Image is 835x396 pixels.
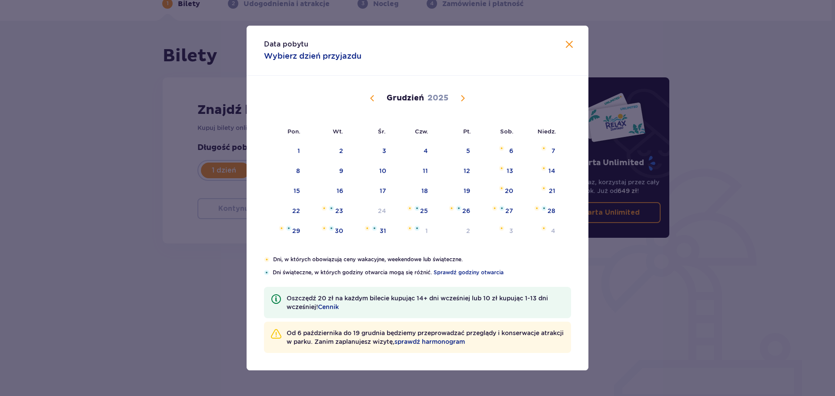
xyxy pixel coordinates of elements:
td: środa, 3 grudnia 2025 [349,142,392,161]
div: 27 [505,206,513,215]
div: 2 [466,226,470,235]
div: 10 [379,166,386,175]
img: Pomarańczowa gwiazdka [449,206,454,211]
button: Poprzedni miesiąc [367,93,377,103]
td: niedziela, 28 grudnia 2025 [519,202,561,221]
p: Data pobytu [264,40,308,49]
img: Pomarańczowa gwiazdka [279,226,284,231]
img: Pomarańczowa gwiazdka [264,257,270,262]
td: poniedziałek, 22 grudnia 2025 [264,202,306,221]
div: 23 [335,206,343,215]
td: piątek, 26 grudnia 2025 [434,202,476,221]
td: piątek, 12 grudnia 2025 [434,162,476,181]
div: 2 [339,146,343,155]
td: poniedziałek, 15 grudnia 2025 [264,182,306,201]
img: Pomarańczowa gwiazdka [364,226,370,231]
td: sobota, 3 stycznia 2026 [476,222,519,241]
div: 8 [296,166,300,175]
td: sobota, 13 grudnia 2025 [476,162,519,181]
td: wtorek, 30 grudnia 2025 [306,222,349,241]
div: 4 [551,226,555,235]
td: piątek, 19 grudnia 2025 [434,182,476,201]
button: Następny miesiąc [458,93,468,103]
td: wtorek, 9 grudnia 2025 [306,162,349,181]
img: Pomarańczowa gwiazdka [499,186,504,191]
small: Czw. [415,128,428,135]
img: Pomarańczowa gwiazdka [534,206,540,211]
button: Zamknij [564,40,574,50]
div: 30 [335,226,343,235]
div: 11 [423,166,428,175]
img: Niebieska gwiazdka [286,226,291,231]
div: 1 [425,226,428,235]
p: 2025 [428,93,448,103]
img: Niebieska gwiazdka [372,226,377,231]
small: Sob. [500,128,514,135]
div: 22 [292,206,300,215]
td: niedziela, 4 stycznia 2026 [519,222,561,241]
div: 6 [509,146,513,155]
td: wtorek, 23 grudnia 2025 [306,202,349,221]
p: Grudzień [387,93,424,103]
div: 21 [549,186,555,195]
td: poniedziałek, 29 grudnia 2025 [264,222,306,241]
div: 25 [420,206,428,215]
div: 3 [382,146,386,155]
div: 3 [509,226,513,235]
td: sobota, 20 grudnia 2025 [476,182,519,201]
img: Niebieska gwiazdka [456,206,461,211]
td: piątek, 5 grudnia 2025 [434,142,476,161]
div: 4 [424,146,428,155]
td: poniedziałek, 8 grudnia 2025 [264,162,306,181]
div: 16 [337,186,343,195]
div: 1 [297,146,300,155]
img: Niebieska gwiazdka [414,206,420,211]
div: 24 [378,206,386,215]
div: 26 [462,206,470,215]
small: Niedz. [538,128,556,135]
small: Śr. [378,128,386,135]
small: Wt. [333,128,343,135]
td: wtorek, 2 grudnia 2025 [306,142,349,161]
td: piątek, 2 stycznia 2026 [434,222,476,241]
td: niedziela, 21 grudnia 2025 [519,182,561,201]
td: wtorek, 16 grudnia 2025 [306,182,349,201]
td: poniedziałek, 1 grudnia 2025 [264,142,306,161]
img: Niebieska gwiazdka [414,226,420,231]
img: Niebieska gwiazdka [264,270,269,275]
img: Pomarańczowa gwiazdka [407,206,413,211]
img: Pomarańczowa gwiazdka [541,226,547,231]
span: Cennik [318,303,339,311]
div: 7 [551,146,555,155]
a: Sprawdź godziny otwarcia [434,269,504,276]
td: czwartek, 25 grudnia 2025 [392,202,434,221]
img: Pomarańczowa gwiazdka [499,146,504,151]
p: Oszczędź 20 zł na każdym bilecie kupując 14+ dni wcześniej lub 10 zł kupując 1-13 dni wcześniej! [287,294,564,311]
td: środa, 10 grudnia 2025 [349,162,392,181]
div: 12 [464,166,470,175]
div: 20 [505,186,513,195]
td: czwartek, 4 grudnia 2025 [392,142,434,161]
img: Pomarańczowa gwiazdka [541,186,547,191]
p: Dni świąteczne, w których godziny otwarcia mogą się różnić. [273,269,571,276]
p: Wybierz dzień przyjazdu [264,51,361,61]
div: 15 [294,186,300,195]
td: czwartek, 1 stycznia 2026 [392,222,434,241]
img: Niebieska gwiazdka [329,206,334,211]
div: 28 [548,206,555,215]
img: Pomarańczowa gwiazdka [541,166,547,171]
td: czwartek, 11 grudnia 2025 [392,162,434,181]
div: 29 [292,226,300,235]
td: sobota, 6 grudnia 2025 [476,142,519,161]
small: Pon. [287,128,301,135]
img: Pomarańczowa gwiazdka [499,226,504,231]
a: sprawdź harmonogram [394,337,465,346]
img: Pomarańczowa gwiazdka [407,226,413,231]
img: Pomarańczowa gwiazdka [492,206,498,211]
small: Pt. [463,128,471,135]
div: 13 [507,166,513,175]
div: 17 [380,186,386,195]
img: Pomarańczowa gwiazdka [541,146,547,151]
